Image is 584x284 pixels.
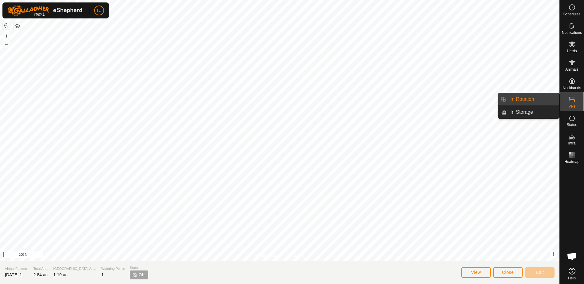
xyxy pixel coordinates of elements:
[3,22,10,30] button: Reset Map
[14,22,21,30] button: Map Layers
[550,251,557,258] button: i
[130,265,148,270] span: Status
[525,267,555,278] button: Edit
[568,141,575,145] span: Infra
[565,68,578,71] span: Animals
[5,266,29,271] span: Virtual Paddock
[101,272,104,277] span: 1
[563,86,581,90] span: Neckbands
[568,105,575,108] span: VPs
[101,266,125,271] span: Watering Points
[563,12,580,16] span: Schedules
[53,266,96,271] span: [GEOGRAPHIC_DATA] Area
[7,5,84,16] img: Gallagher Logo
[498,106,559,118] li: In Storage
[97,7,102,14] span: LJ
[564,160,579,164] span: Heatmap
[507,93,559,105] a: In Rotation
[33,272,48,277] span: 2.84 ac
[493,267,523,278] button: Close
[510,108,533,116] span: In Storage
[132,272,137,277] img: turn-off
[502,270,514,275] span: Close
[563,247,581,266] div: Open chat
[3,40,10,48] button: –
[553,252,554,257] span: i
[286,253,304,258] a: Contact Us
[536,270,544,275] span: Edit
[138,272,145,278] span: Off
[562,31,582,34] span: Notifications
[53,272,68,277] span: 1.19 ac
[33,266,48,271] span: Total Area
[498,93,559,105] li: In Rotation
[461,267,491,278] button: View
[5,272,22,277] span: [DATE] 1
[560,265,584,282] a: Help
[471,270,481,275] span: View
[255,253,278,258] a: Privacy Policy
[507,106,559,118] a: In Storage
[510,96,534,103] span: In Rotation
[567,49,577,53] span: Herds
[567,123,577,127] span: Status
[3,32,10,40] button: +
[568,276,576,280] span: Help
